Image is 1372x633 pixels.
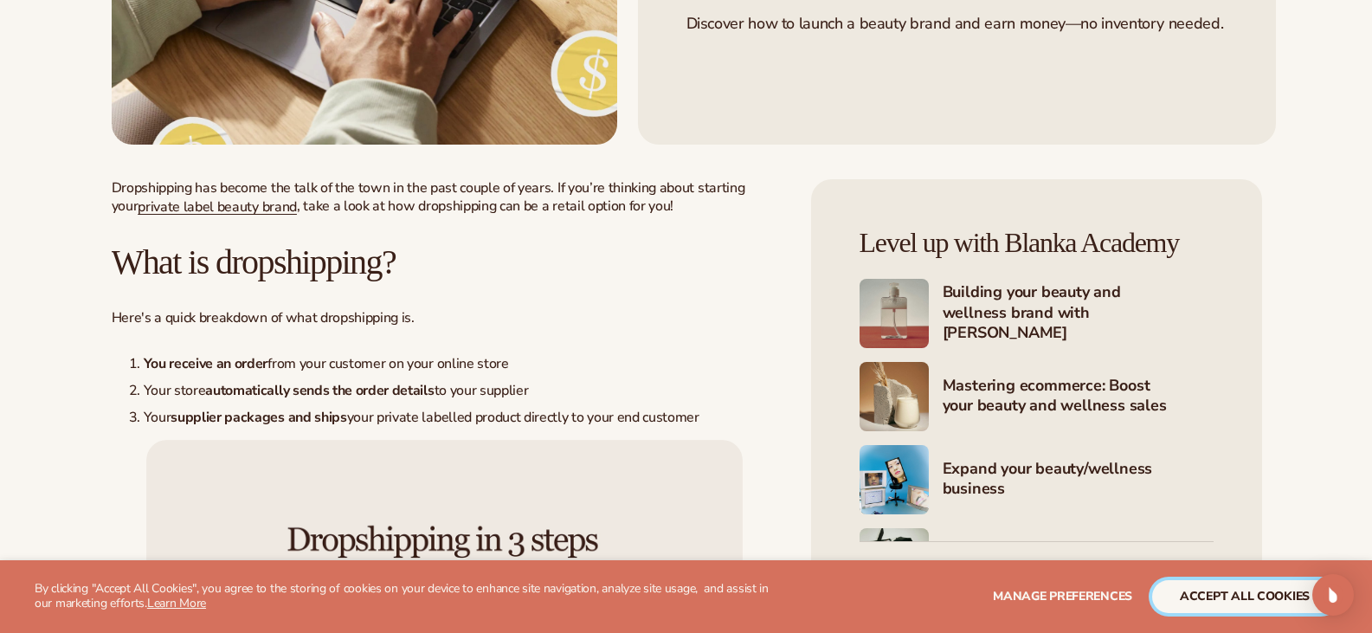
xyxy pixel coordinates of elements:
h2: What is dropshipping? [112,243,777,281]
a: Shopify Image 7 Expand your beauty/wellness business [860,445,1214,514]
img: Shopify Image 7 [860,445,929,514]
div: Open Intercom Messenger [1312,574,1354,616]
h4: Expand your beauty/wellness business [943,459,1214,501]
li: from your customer on your online store [129,355,777,373]
a: Shopify Image 8 Marketing your beauty and wellness brand 101 [860,528,1214,597]
li: Your store to your supplier [129,382,777,400]
a: Shopify Image 6 Mastering ecommerce: Boost your beauty and wellness sales [860,362,1214,431]
a: private label beauty brand [138,197,297,216]
img: Shopify Image 8 [860,528,929,597]
h4: Level up with Blanka Academy [860,228,1214,258]
img: Shopify Image 5 [860,279,929,348]
li: Your your private labelled product directly to your end customer [129,409,777,427]
h4: Building your beauty and wellness brand with [PERSON_NAME] [943,282,1214,345]
p: Here's a quick breakdown of what dropshipping is. [112,309,777,327]
button: Manage preferences [993,580,1132,613]
button: accept all cookies [1152,580,1337,613]
h4: Mastering ecommerce: Boost your beauty and wellness sales [943,376,1214,418]
strong: supplier packages and ships [171,408,346,427]
a: Shopify Image 5 Building your beauty and wellness brand with [PERSON_NAME] [860,279,1214,348]
img: Shopify Image 6 [860,362,929,431]
p: By clicking "Accept All Cookies", you agree to the storing of cookies on your device to enhance s... [35,582,770,611]
strong: automatically sends the order details [205,381,434,400]
strong: You receive an order [144,354,268,373]
p: Dropshipping has become the talk of the town in the past couple of years. If you’re thinking abou... [112,179,777,216]
a: Learn More [147,595,206,611]
span: Manage preferences [993,588,1132,604]
p: Discover how to launch a beauty brand and earn money—no inventory needed. [686,14,1227,34]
